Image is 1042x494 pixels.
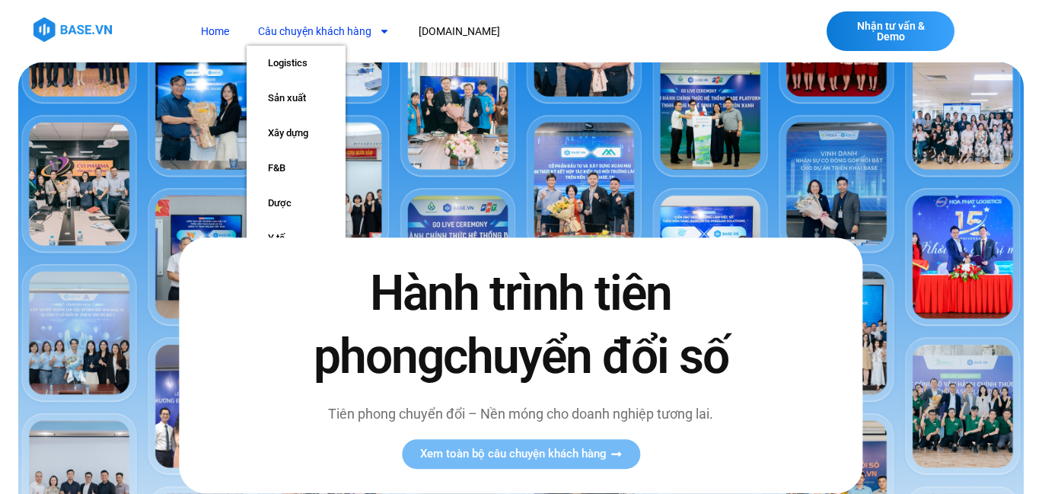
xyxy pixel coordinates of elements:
a: Sản xuất [247,81,346,116]
a: Câu chuyện khách hàng [247,18,401,46]
span: Nhận tư vấn & Demo [842,21,939,42]
ul: Câu chuyện khách hàng [247,46,346,291]
a: Dược [247,186,346,221]
a: [DOMAIN_NAME] [407,18,511,46]
a: Xây dựng [247,116,346,151]
a: Logistics [247,46,346,81]
nav: Menu [190,18,744,46]
span: chuyển đổi số [443,328,728,385]
span: Xem toàn bộ câu chuyện khách hàng [420,449,607,461]
a: Nhận tư vấn & Demo [827,11,954,51]
a: Y tế [247,221,346,256]
h2: Hành trình tiên phong [296,262,745,388]
a: Xem toàn bộ câu chuyện khách hàng [402,440,640,470]
a: F&B [247,151,346,186]
a: Home [190,18,241,46]
p: Tiên phong chuyển đổi – Nền móng cho doanh nghiệp tương lai. [296,404,745,425]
